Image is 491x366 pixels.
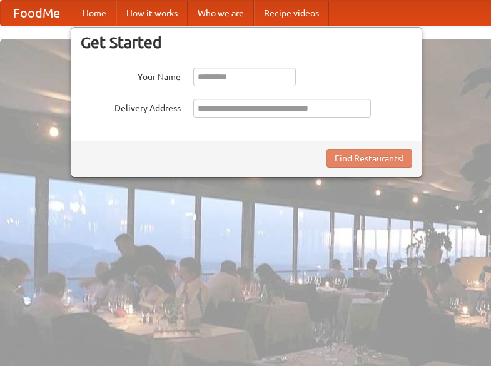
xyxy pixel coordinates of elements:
[254,1,329,26] a: Recipe videos
[81,33,412,52] h3: Get Started
[81,99,181,114] label: Delivery Address
[326,149,412,168] button: Find Restaurants!
[73,1,116,26] a: Home
[81,68,181,83] label: Your Name
[1,1,73,26] a: FoodMe
[116,1,188,26] a: How it works
[188,1,254,26] a: Who we are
